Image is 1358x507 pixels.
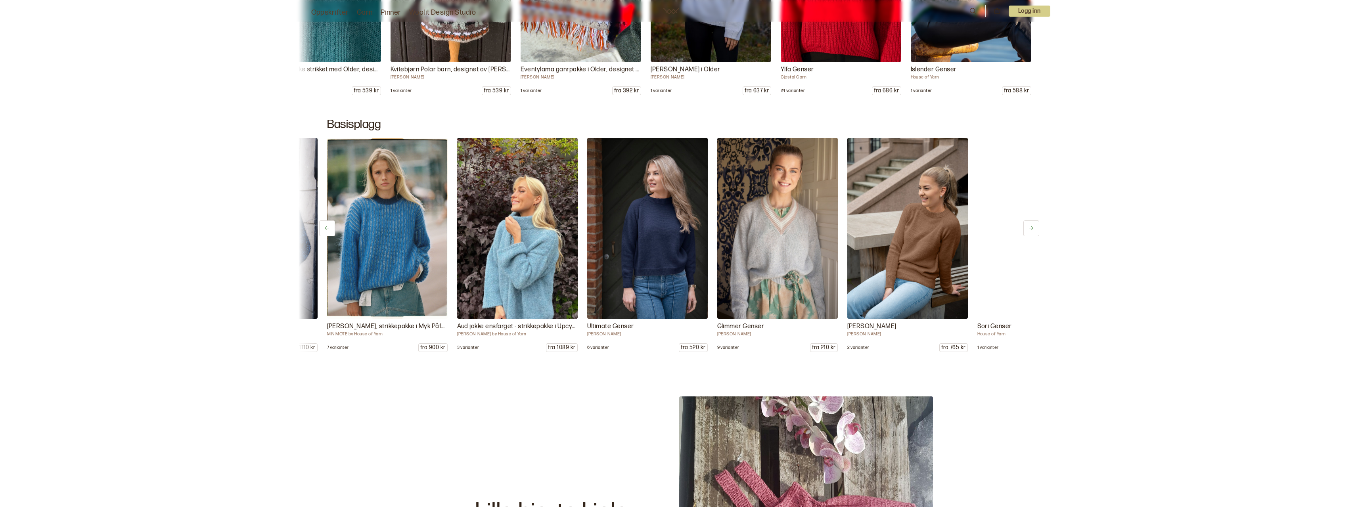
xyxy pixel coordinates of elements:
[327,138,448,352] a: MIN MOTE by House of Yarn MM 01 - 01 Oppskrift, strikkepakke eller få Toni-gesern strikket etter ...
[381,7,401,18] a: Pinner
[977,138,1098,352] a: House of Yarn DG 481 - 17 Vi har oppskrift og garnpakke til Sori Genser fra House of Yarn. Genser...
[911,75,1031,80] p: House of Yarn
[352,87,381,95] p: fra 539 kr
[717,138,838,319] img: Ane Kydland Thomassen GG 320 - 06A-I Vi har oppskrift og garnpakke til Glimmer Genser fra House o...
[457,322,578,331] p: Aud jakke ensfarget - strikkepakke i Upcycle Faerytale fra Du store Alpakka
[847,322,968,331] p: [PERSON_NAME]
[651,88,672,94] p: 1 varianter
[940,344,967,352] p: fra 765 kr
[872,87,901,95] p: fra 686 kr
[260,65,381,75] p: Hopi garnpakke strikket med Older, designet av [PERSON_NAME]
[587,331,708,337] p: [PERSON_NAME]
[587,138,708,352] a: Ane Kydland Thomassen DG 468 - 11A-F Vi har oppskrift og garnpakke til Ultimate Genser fra House ...
[587,138,708,319] img: Ane Kydland Thomassen DG 468 - 11A-F Vi har oppskrift og garnpakke til Ultimate Genser fra House ...
[717,331,838,337] p: [PERSON_NAME]
[717,345,739,350] p: 9 varianter
[651,75,771,80] p: [PERSON_NAME]
[1002,87,1031,95] p: fra 588 kr
[419,344,447,352] p: fra 900 kr
[743,87,771,95] p: fra 637 kr
[717,138,838,352] a: Ane Kydland Thomassen GG 320 - 06A-I Vi har oppskrift og garnpakke til Glimmer Genser fra House o...
[409,7,476,18] a: Woolit Design Studio
[521,88,542,94] p: 1 varianter
[1009,6,1050,17] button: User dropdown
[977,331,1098,337] p: House of Yarn
[847,345,870,350] p: 2 varianter
[391,88,412,94] p: 1 varianter
[613,87,641,95] p: fra 392 kr
[327,138,448,319] img: MIN MOTE by House of Yarn MM 01 - 01 Oppskrift, strikkepakke eller få Toni-gesern strikket etter ...
[679,344,707,352] p: fra 520 kr
[521,65,641,75] p: Eventylama ganrpakke i Older, designet av [PERSON_NAME]
[391,75,511,80] p: [PERSON_NAME]
[911,88,932,94] p: 1 varianter
[546,344,577,352] p: fra 1089 kr
[457,331,578,337] p: [PERSON_NAME] by House of Yarn
[457,138,578,352] a: Øyunn Krogh by House of Yarn ØK 05-01D Heldigital oppskrift og Garnpakke til populære Aud jakke f...
[327,117,1031,132] h2: Basisplagg
[847,138,968,319] img: Mari Kalberg Skjæveland DG 446 - 01 Vi har heldigital oppskrift og garnpakke til Ameli Genser fra...
[357,7,373,18] a: Garn
[482,87,511,95] p: fra 539 kr
[781,75,901,80] p: Gjestal Garn
[260,75,381,80] p: [PERSON_NAME]
[847,331,968,337] p: [PERSON_NAME]
[810,344,837,352] p: fra 210 kr
[521,75,641,80] p: [PERSON_NAME]
[457,345,479,350] p: 3 varianter
[587,345,609,350] p: 6 varianter
[327,331,448,337] p: MIN MOTE by House of Yarn
[781,65,901,75] p: Ylfa Genser
[391,65,511,75] p: Kvitebjørn Polar barn, designet av [PERSON_NAME] garnpakke i [PERSON_NAME]
[457,138,578,319] img: Øyunn Krogh by House of Yarn ØK 05-01D Heldigital oppskrift og Garnpakke til populære Aud jakke f...
[781,88,805,94] p: 24 varianter
[1009,6,1050,17] p: Logg inn
[327,345,349,350] p: 7 varianter
[311,7,349,18] a: Oppskrifter
[847,138,968,352] a: Mari Kalberg Skjæveland DG 446 - 01 Vi har heldigital oppskrift og garnpakke til Ameli Genser fra...
[977,138,1098,319] img: House of Yarn DG 481 - 17 Vi har oppskrift og garnpakke til Sori Genser fra House of Yarn. Genser...
[663,8,679,14] a: Woolit
[717,322,838,331] p: Glimmer Genser
[651,65,771,75] p: [PERSON_NAME] i Older
[977,322,1098,331] p: Sori Genser
[911,65,1031,75] p: Islender Genser
[977,345,999,350] p: 1 varianter
[587,322,708,331] p: Ultimate Genser
[327,322,448,331] p: [PERSON_NAME], strikkepakke i Myk Påfugl og Sterk
[289,344,317,352] p: fra 1110 kr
